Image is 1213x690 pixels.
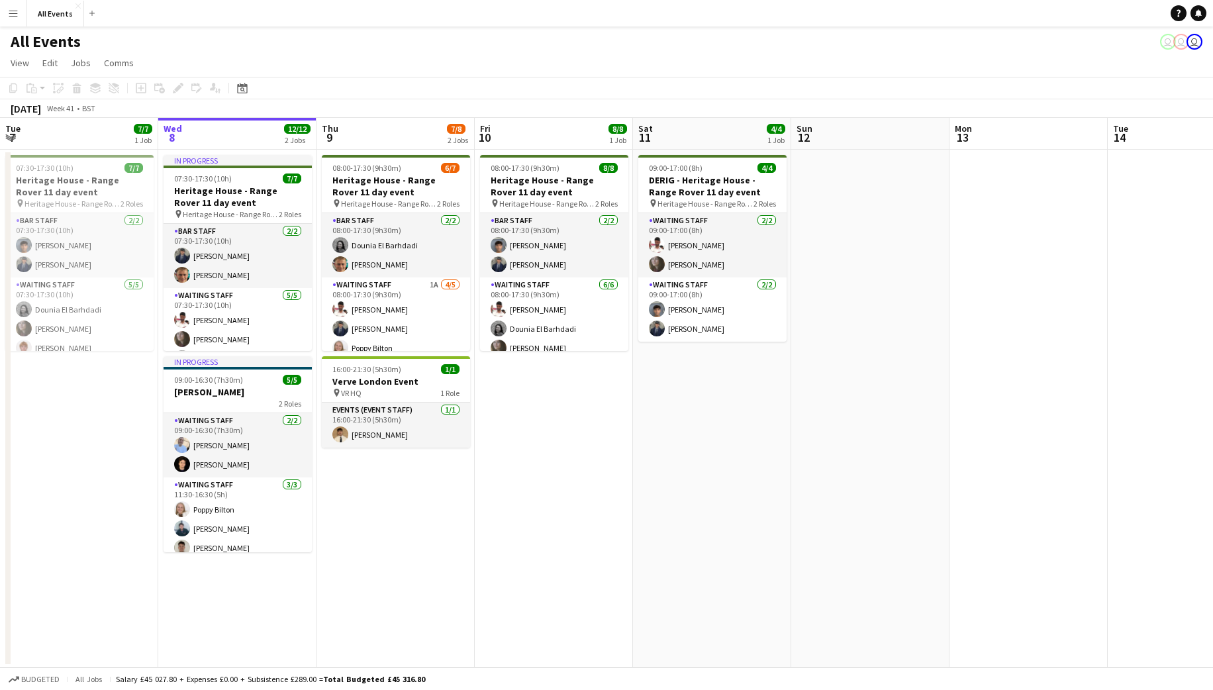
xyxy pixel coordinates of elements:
[164,356,312,367] div: In progress
[164,224,312,288] app-card-role: Bar Staff2/207:30-17:30 (10h)[PERSON_NAME][PERSON_NAME]
[757,163,776,173] span: 4/4
[797,123,812,134] span: Sun
[1113,123,1128,134] span: Tue
[322,403,470,448] app-card-role: Events (Event Staff)1/116:00-21:30 (5h30m)[PERSON_NAME]
[440,388,460,398] span: 1 Role
[608,124,627,134] span: 8/8
[795,130,812,145] span: 12
[164,288,312,410] app-card-role: Waiting Staff5/507:30-17:30 (10h)[PERSON_NAME][PERSON_NAME]
[164,155,312,351] app-job-card: In progress07:30-17:30 (10h)7/7Heritage House - Range Rover 11 day event Heritage House - Range R...
[5,155,154,351] app-job-card: 07:30-17:30 (10h)7/7Heritage House - Range Rover 11 day event Heritage House - Range Rover 11 day...
[285,135,310,145] div: 2 Jobs
[183,209,279,219] span: Heritage House - Range Rover 11 day event
[638,174,787,198] h3: DERIG - Heritage House - Range Rover 11 day event
[491,163,559,173] span: 08:00-17:30 (9h30m)
[5,123,21,134] span: Tue
[657,199,753,209] span: Heritage House - Range Rover 11 day event
[1173,34,1189,50] app-user-avatar: Nathan W
[322,155,470,351] app-job-card: 08:00-17:30 (9h30m)6/7Heritage House - Range Rover 11 day event Heritage House - Range Rover 11 d...
[322,356,470,448] app-job-card: 16:00-21:30 (5h30m)1/1Verve London Event VR HQ1 RoleEvents (Event Staff)1/116:00-21:30 (5h30m)[PE...
[953,130,972,145] span: 13
[332,163,401,173] span: 08:00-17:30 (9h30m)
[5,213,154,277] app-card-role: Bar Staff2/207:30-17:30 (10h)[PERSON_NAME][PERSON_NAME]
[499,199,595,209] span: Heritage House - Range Rover 11 day event
[174,173,232,183] span: 07:30-17:30 (10h)
[82,103,95,113] div: BST
[636,130,653,145] span: 11
[322,174,470,198] h3: Heritage House - Range Rover 11 day event
[11,57,29,69] span: View
[134,135,152,145] div: 1 Job
[164,185,312,209] h3: Heritage House - Range Rover 11 day event
[116,674,425,684] div: Salary £45 027.80 + Expenses £0.00 + Subsistence £289.00 =
[73,674,105,684] span: All jobs
[164,155,312,166] div: In progress
[599,163,618,173] span: 8/8
[1187,34,1202,50] app-user-avatar: Nathan W
[283,375,301,385] span: 5/5
[341,388,362,398] span: VR HQ
[638,123,653,134] span: Sat
[638,213,787,277] app-card-role: Waiting Staff2/209:00-17:00 (8h)[PERSON_NAME][PERSON_NAME]
[99,54,139,72] a: Comms
[341,199,437,209] span: Heritage House - Range Rover 11 day event
[11,102,41,115] div: [DATE]
[322,277,470,399] app-card-role: Waiting Staff1A4/508:00-17:30 (9h30m)[PERSON_NAME][PERSON_NAME]Poppy Bilton
[284,124,311,134] span: 12/12
[174,375,243,385] span: 09:00-16:30 (7h30m)
[164,386,312,398] h3: [PERSON_NAME]
[162,130,182,145] span: 8
[322,123,338,134] span: Thu
[66,54,96,72] a: Jobs
[37,54,63,72] a: Edit
[480,123,491,134] span: Fri
[24,199,121,209] span: Heritage House - Range Rover 11 day event
[332,364,401,374] span: 16:00-21:30 (5h30m)
[279,399,301,409] span: 2 Roles
[441,163,460,173] span: 6/7
[480,277,628,419] app-card-role: Waiting Staff6/608:00-17:30 (9h30m)[PERSON_NAME]Dounia El Barhdadi[PERSON_NAME]
[767,124,785,134] span: 4/4
[7,672,62,687] button: Budgeted
[121,199,143,209] span: 2 Roles
[279,209,301,219] span: 2 Roles
[164,356,312,552] app-job-card: In progress09:00-16:30 (7h30m)5/5[PERSON_NAME]2 RolesWaiting Staff2/209:00-16:30 (7h30m)[PERSON_N...
[134,124,152,134] span: 7/7
[5,174,154,198] h3: Heritage House - Range Rover 11 day event
[71,57,91,69] span: Jobs
[5,54,34,72] a: View
[11,32,81,52] h1: All Events
[753,199,776,209] span: 2 Roles
[16,163,73,173] span: 07:30-17:30 (10h)
[480,213,628,277] app-card-role: Bar Staff2/208:00-17:30 (9h30m)[PERSON_NAME][PERSON_NAME]
[437,199,460,209] span: 2 Roles
[320,130,338,145] span: 9
[322,375,470,387] h3: Verve London Event
[955,123,972,134] span: Mon
[1160,34,1176,50] app-user-avatar: Nathan W
[42,57,58,69] span: Edit
[164,477,312,561] app-card-role: Waiting Staff3/311:30-16:30 (5h)Poppy Bilton[PERSON_NAME][PERSON_NAME]
[322,213,470,277] app-card-role: Bar Staff2/208:00-17:30 (9h30m)Dounia El Barhdadi[PERSON_NAME]
[595,199,618,209] span: 2 Roles
[5,277,154,399] app-card-role: Waiting Staff5/507:30-17:30 (10h)Dounia El Barhdadi[PERSON_NAME][PERSON_NAME]
[478,130,491,145] span: 10
[638,277,787,342] app-card-role: Waiting Staff2/209:00-17:00 (8h)[PERSON_NAME][PERSON_NAME]
[480,174,628,198] h3: Heritage House - Range Rover 11 day event
[649,163,703,173] span: 09:00-17:00 (8h)
[44,103,77,113] span: Week 41
[323,674,425,684] span: Total Budgeted £45 316.80
[609,135,626,145] div: 1 Job
[1111,130,1128,145] span: 14
[480,155,628,351] app-job-card: 08:00-17:30 (9h30m)8/8Heritage House - Range Rover 11 day event Heritage House - Range Rover 11 d...
[767,135,785,145] div: 1 Job
[638,155,787,342] app-job-card: 09:00-17:00 (8h)4/4DERIG - Heritage House - Range Rover 11 day event Heritage House - Range Rover...
[448,135,468,145] div: 2 Jobs
[124,163,143,173] span: 7/7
